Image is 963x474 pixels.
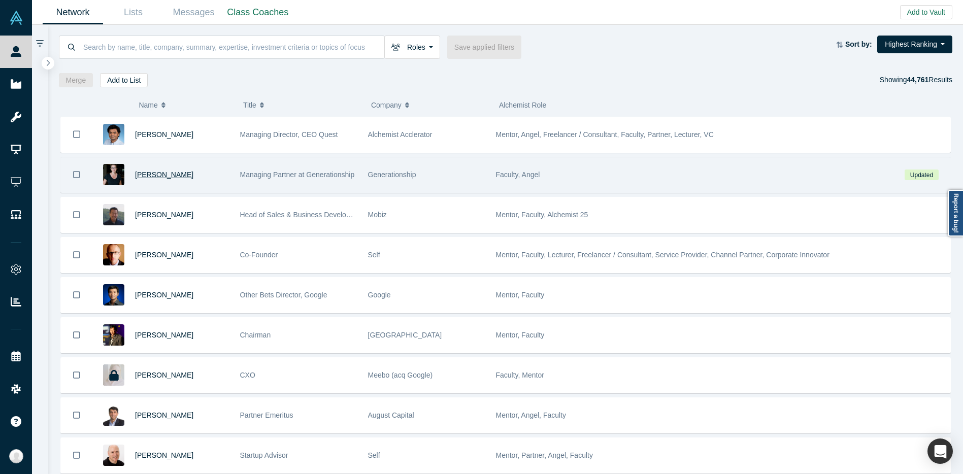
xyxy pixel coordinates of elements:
span: Partner Emeritus [240,411,293,419]
a: Network [43,1,103,24]
button: Bookmark [61,318,92,353]
button: Bookmark [61,278,92,313]
span: Generationship [368,171,416,179]
span: Title [243,94,256,116]
button: Save applied filters [447,36,521,59]
button: Highest Ranking [877,36,952,53]
strong: Sort by: [845,40,872,48]
a: [PERSON_NAME] [135,130,193,139]
span: Mentor, Faculty, Lecturer, Freelancer / Consultant, Service Provider, Channel Partner, Corporate ... [496,251,829,259]
a: [PERSON_NAME] [135,331,193,339]
a: Report a bug! [948,190,963,236]
button: Title [243,94,360,116]
span: Alchemist Role [499,101,546,109]
span: Faculty, Angel [496,171,540,179]
img: Alchemist Vault Logo [9,11,23,25]
a: [PERSON_NAME] [135,411,193,419]
a: Messages [163,1,224,24]
button: Merge [59,73,93,87]
span: Other Bets Director, Google [240,291,327,299]
button: Roles [384,36,440,59]
span: Managing Director, CEO Quest [240,130,338,139]
button: Bookmark [61,438,92,473]
span: Startup Advisor [240,451,288,459]
span: Google [368,291,391,299]
button: Bookmark [61,398,92,433]
a: [PERSON_NAME] [135,371,193,379]
img: Annika Lauer's Account [9,449,23,463]
a: Class Coaches [224,1,292,24]
a: [PERSON_NAME] [135,291,193,299]
button: Add to List [100,73,148,87]
img: Timothy Chou's Profile Image [103,324,124,346]
span: [GEOGRAPHIC_DATA] [368,331,442,339]
span: Mentor, Angel, Freelancer / Consultant, Faculty, Partner, Lecturer, VC [496,130,714,139]
span: Name [139,94,157,116]
button: Bookmark [61,157,92,192]
span: Mentor, Angel, Faculty [496,411,567,419]
button: Bookmark [61,358,92,393]
button: Add to Vault [900,5,952,19]
span: August Capital [368,411,414,419]
span: CXO [240,371,255,379]
span: Meebo (acq Google) [368,371,433,379]
span: Mentor, Faculty, Alchemist 25 [496,211,588,219]
strong: 44,761 [907,76,928,84]
span: Self [368,451,380,459]
button: Bookmark [61,117,92,152]
button: Bookmark [61,238,92,273]
span: Mentor, Faculty [496,291,545,299]
span: Updated [905,170,938,180]
input: Search by name, title, company, summary, expertise, investment criteria or topics of focus [82,35,384,59]
span: Mentor, Faculty [496,331,545,339]
img: Gnani Palanikumar's Profile Image [103,124,124,145]
img: Adam Frankl's Profile Image [103,445,124,466]
div: Showing [880,73,952,87]
span: Company [371,94,402,116]
a: [PERSON_NAME] [135,211,193,219]
span: Co-Founder [240,251,278,259]
button: Bookmark [61,197,92,232]
button: Company [371,94,488,116]
span: Faculty, Mentor [496,371,544,379]
span: Alchemist Acclerator [368,130,433,139]
span: Chairman [240,331,271,339]
button: Name [139,94,233,116]
a: [PERSON_NAME] [135,171,193,179]
img: Robert Winder's Profile Image [103,244,124,265]
img: Vivek Mehra's Profile Image [103,404,124,426]
img: Michael Chang's Profile Image [103,204,124,225]
span: Managing Partner at Generationship [240,171,355,179]
span: Mentor, Partner, Angel, Faculty [496,451,593,459]
span: Head of Sales & Business Development (interim) [240,211,394,219]
a: [PERSON_NAME] [135,251,193,259]
a: [PERSON_NAME] [135,451,193,459]
img: Rachel Chalmers's Profile Image [103,164,124,185]
span: Results [907,76,952,84]
span: Self [368,251,380,259]
a: Lists [103,1,163,24]
span: Mobiz [368,211,387,219]
img: Steven Kan's Profile Image [103,284,124,306]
